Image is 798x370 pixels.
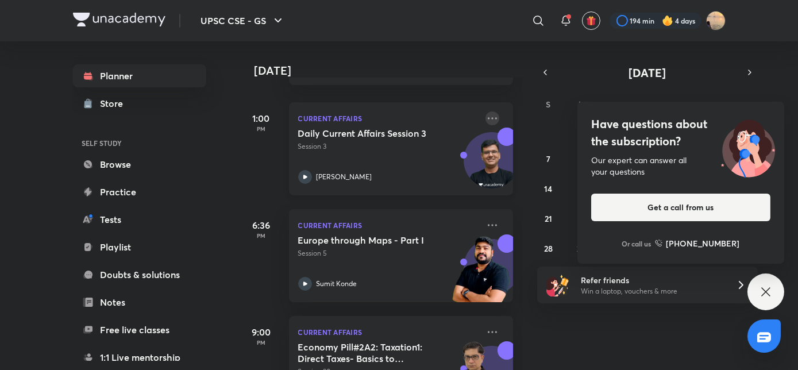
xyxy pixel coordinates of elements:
p: Current Affairs [298,111,479,125]
abbr: Saturday [744,99,749,110]
abbr: September 21, 2025 [545,213,552,224]
img: ttu_illustration_new.svg [712,115,784,178]
a: [PHONE_NUMBER] [655,237,740,249]
img: Avatar [464,138,519,194]
img: avatar [586,16,596,26]
button: September 14, 2025 [539,179,557,198]
a: Tests [73,208,206,231]
abbr: Friday [711,99,715,110]
p: Session 3 [298,141,479,152]
a: Playlist [73,236,206,259]
p: [PERSON_NAME] [317,172,372,182]
p: PM [238,339,284,346]
h5: 9:00 [238,325,284,339]
button: UPSC CSE - GS [194,9,292,32]
abbr: Sunday [546,99,550,110]
h5: Europe through Maps - Part I [298,234,441,246]
h6: SELF STUDY [73,133,206,153]
button: September 29, 2025 [572,239,591,257]
img: unacademy [450,234,513,314]
img: Snatashree Punyatoya [706,11,726,30]
button: [DATE] [553,64,742,80]
a: Doubts & solutions [73,263,206,286]
p: Or call us [622,238,651,249]
h5: 6:36 [238,218,284,232]
abbr: September 7, 2025 [546,153,550,164]
a: Free live classes [73,318,206,341]
button: avatar [582,11,600,30]
a: Browse [73,153,206,176]
h4: Have questions about the subscription? [591,115,770,150]
h6: [PHONE_NUMBER] [666,237,740,249]
p: Session 5 [298,248,479,259]
h5: Daily Current Affairs Session 3 [298,128,441,139]
h5: Economy Pill#2A2: Taxation1: Direct Taxes- Basics to Corporation Tax, DDT etc [298,341,441,364]
p: Current Affairs [298,325,479,339]
abbr: Wednesday [644,99,652,110]
a: Planner [73,64,206,87]
p: PM [238,125,284,132]
span: [DATE] [629,65,666,80]
button: September 15, 2025 [572,179,591,198]
button: September 8, 2025 [572,149,591,168]
a: 1:1 Live mentorship [73,346,206,369]
h5: 1:00 [238,111,284,125]
img: streak [662,15,673,26]
h6: Refer friends [581,274,722,286]
img: Company Logo [73,13,165,26]
p: Current Affairs [298,218,479,232]
h4: [DATE] [255,64,525,78]
button: September 7, 2025 [539,149,557,168]
img: referral [546,273,569,296]
abbr: Tuesday [612,99,616,110]
abbr: September 28, 2025 [544,243,553,254]
a: Practice [73,180,206,203]
a: Company Logo [73,13,165,29]
div: Our expert can answer all your questions [591,155,770,178]
button: September 21, 2025 [539,209,557,228]
p: Sumit Konde [317,279,357,289]
abbr: Monday [579,99,585,110]
p: Win a laptop, vouchers & more [581,286,722,296]
button: September 1, 2025 [572,120,591,138]
abbr: Thursday [678,99,683,110]
a: Store [73,92,206,115]
abbr: September 14, 2025 [544,183,552,194]
button: September 22, 2025 [572,209,591,228]
p: PM [238,232,284,239]
a: Notes [73,291,206,314]
div: Store [101,97,130,110]
button: September 28, 2025 [539,239,557,257]
button: Get a call from us [591,194,770,221]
